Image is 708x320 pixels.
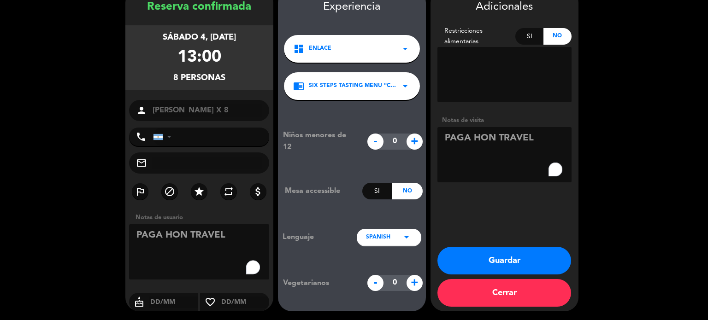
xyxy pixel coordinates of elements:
div: 8 personas [173,71,225,85]
div: Notas de usuario [131,213,273,222]
div: Si [362,183,392,199]
div: Argentina: +54 [153,128,175,145]
div: Restricciones alimentarias [437,26,516,47]
div: Mesa accessible [278,185,362,197]
div: Notas de visita [437,116,572,125]
i: block [164,186,175,197]
textarea: To enrich screen reader interactions, please activate Accessibility in Grammarly extension settings [437,127,572,182]
span: Six steps tasting menu "CUYANA LANDS" with wines [309,81,400,91]
textarea: To enrich screen reader interactions, please activate Accessibility in Grammarly extension settings [129,224,270,279]
span: Enlace [309,44,331,53]
div: sábado 4, [DATE] [163,31,236,44]
span: SPANISH [366,233,390,242]
span: - [367,134,383,150]
div: Si [515,28,543,45]
i: arrow_drop_down [400,81,411,92]
i: favorite_border [200,297,220,308]
i: repeat [223,186,234,197]
div: No [392,183,422,199]
i: star [194,186,205,197]
i: mail_outline [136,157,147,169]
i: person [136,105,147,116]
span: + [407,134,423,150]
div: Vegetarianos [276,277,362,289]
i: dashboard [293,43,304,54]
i: outlined_flag [135,186,146,197]
span: + [407,275,423,291]
button: Cerrar [437,279,571,307]
i: arrow_drop_down [400,43,411,54]
i: arrow_drop_down [401,232,412,243]
button: Guardar [437,247,571,274]
div: 13:00 [177,44,221,71]
span: - [367,275,383,291]
div: No [543,28,572,45]
input: DD/MM [220,297,270,308]
i: chrome_reader_mode [293,81,304,92]
div: Lenguaje [283,231,342,243]
i: phone [136,131,147,142]
input: DD/MM [149,297,199,308]
i: cake [129,297,149,308]
i: attach_money [253,186,264,197]
div: Niños menores de 12 [276,129,362,153]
